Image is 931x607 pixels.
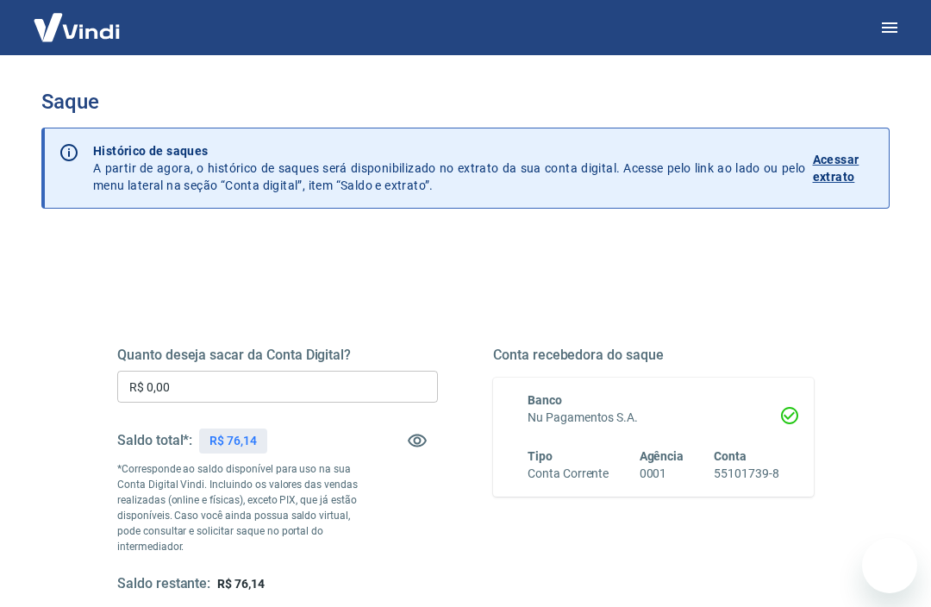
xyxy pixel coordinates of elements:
span: Agência [640,449,684,463]
span: R$ 76,14 [217,577,265,591]
h5: Saldo total*: [117,432,192,449]
span: Conta [714,449,747,463]
h6: 0001 [640,465,684,483]
p: R$ 76,14 [209,432,257,450]
h6: Nu Pagamentos S.A. [528,409,779,427]
h6: Conta Corrente [528,465,609,483]
p: A partir de agora, o histórico de saques será disponibilizado no extrato da sua conta digital. Ac... [93,142,806,194]
h5: Saldo restante: [117,575,210,593]
p: Histórico de saques [93,142,806,160]
a: Acessar extrato [813,142,875,194]
img: Vindi [21,1,133,53]
h3: Saque [41,90,890,114]
iframe: Botão para abrir a janela de mensagens [862,538,917,593]
p: *Corresponde ao saldo disponível para uso na sua Conta Digital Vindi. Incluindo os valores das ve... [117,461,358,554]
span: Banco [528,393,562,407]
h5: Conta recebedora do saque [493,347,814,364]
h6: 55101739-8 [714,465,779,483]
p: Acessar extrato [813,151,875,185]
h5: Quanto deseja sacar da Conta Digital? [117,347,438,364]
span: Tipo [528,449,553,463]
